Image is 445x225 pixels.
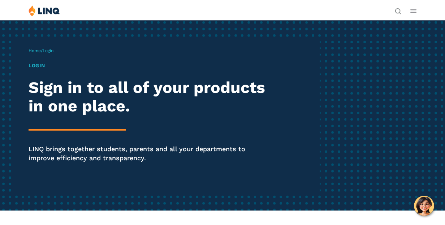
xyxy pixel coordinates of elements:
span: Login [43,48,53,53]
a: Home [29,48,41,53]
button: Open Main Menu [410,7,416,15]
img: LINQ | K‑12 Software [29,5,60,16]
h2: Sign in to all of your products in one place. [29,78,273,115]
h1: Login [29,62,273,69]
p: LINQ brings together students, parents and all your departments to improve efficiency and transpa... [29,144,273,163]
button: Open Search Bar [395,7,401,14]
button: Hello, have a question? Let’s chat. [414,196,434,216]
nav: Utility Navigation [395,5,401,14]
span: / [29,48,53,53]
